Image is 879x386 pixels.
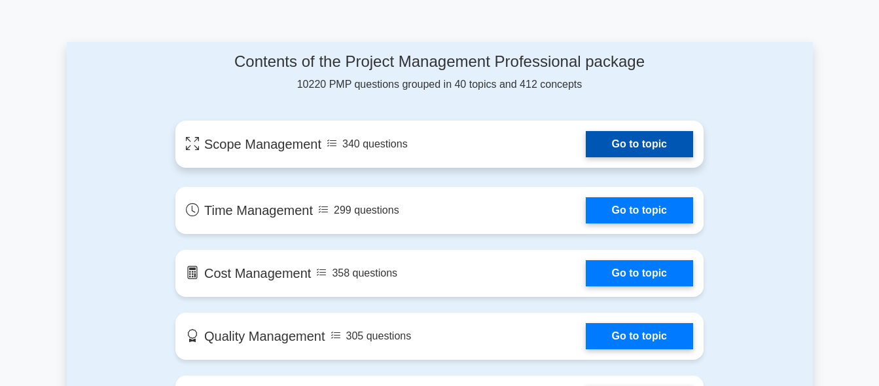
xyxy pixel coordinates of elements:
h4: Contents of the Project Management Professional package [175,52,704,71]
a: Go to topic [586,260,693,286]
a: Go to topic [586,131,693,157]
a: Go to topic [586,323,693,349]
div: 10220 PMP questions grouped in 40 topics and 412 concepts [175,52,704,92]
a: Go to topic [586,197,693,223]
